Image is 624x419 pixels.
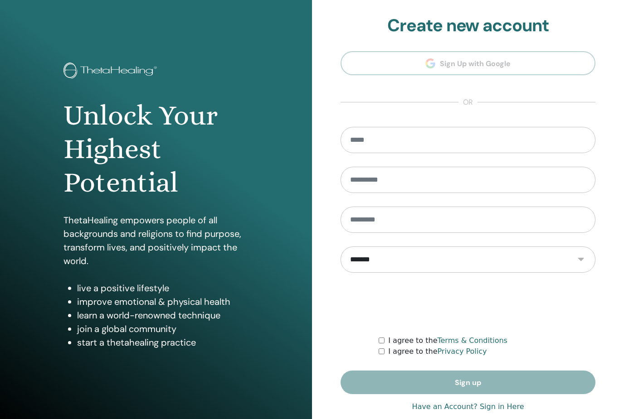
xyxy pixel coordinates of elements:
li: live a positive lifestyle [77,281,249,295]
label: I agree to the [388,346,487,357]
p: ThetaHealing empowers people of all backgrounds and religions to find purpose, transform lives, a... [63,213,249,268]
h2: Create new account [341,15,595,36]
a: Terms & Conditions [437,336,507,345]
iframe: reCAPTCHA [399,286,537,322]
label: I agree to the [388,335,507,346]
li: join a global community [77,322,249,336]
a: Privacy Policy [437,347,487,356]
li: start a thetahealing practice [77,336,249,349]
a: Have an Account? Sign in Here [412,401,524,412]
li: improve emotional & physical health [77,295,249,308]
li: learn a world-renowned technique [77,308,249,322]
span: or [458,97,478,108]
h1: Unlock Your Highest Potential [63,99,249,200]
